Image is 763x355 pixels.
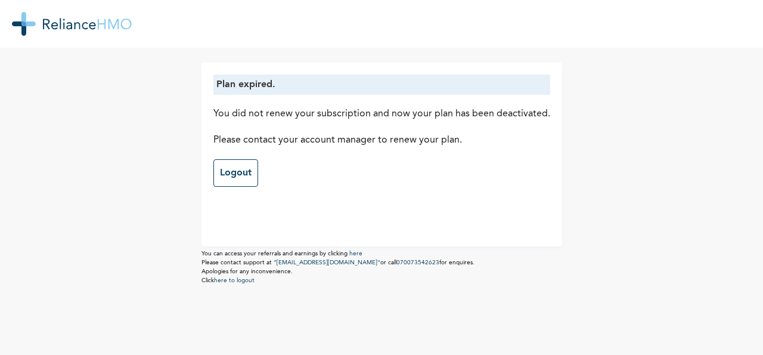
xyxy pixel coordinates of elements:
img: RelianceHMO [12,12,132,36]
a: here [349,251,362,257]
p: You did not renew your subscription and now your plan has been deactivated. [213,107,550,121]
a: "[EMAIL_ADDRESS][DOMAIN_NAME]" [274,260,380,266]
p: Please contact your account manager to renew your plan. [213,133,550,147]
p: Plan expired. [216,78,547,92]
a: here to logout [214,277,255,283]
p: Click [201,276,562,285]
p: Please contact support at or call for enquires. Apologies for any inconvenience. [201,258,562,276]
p: You can access your referrals and earnings by clicking [201,249,562,258]
a: 070073542623 [396,260,439,266]
a: Logout [213,159,258,187]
